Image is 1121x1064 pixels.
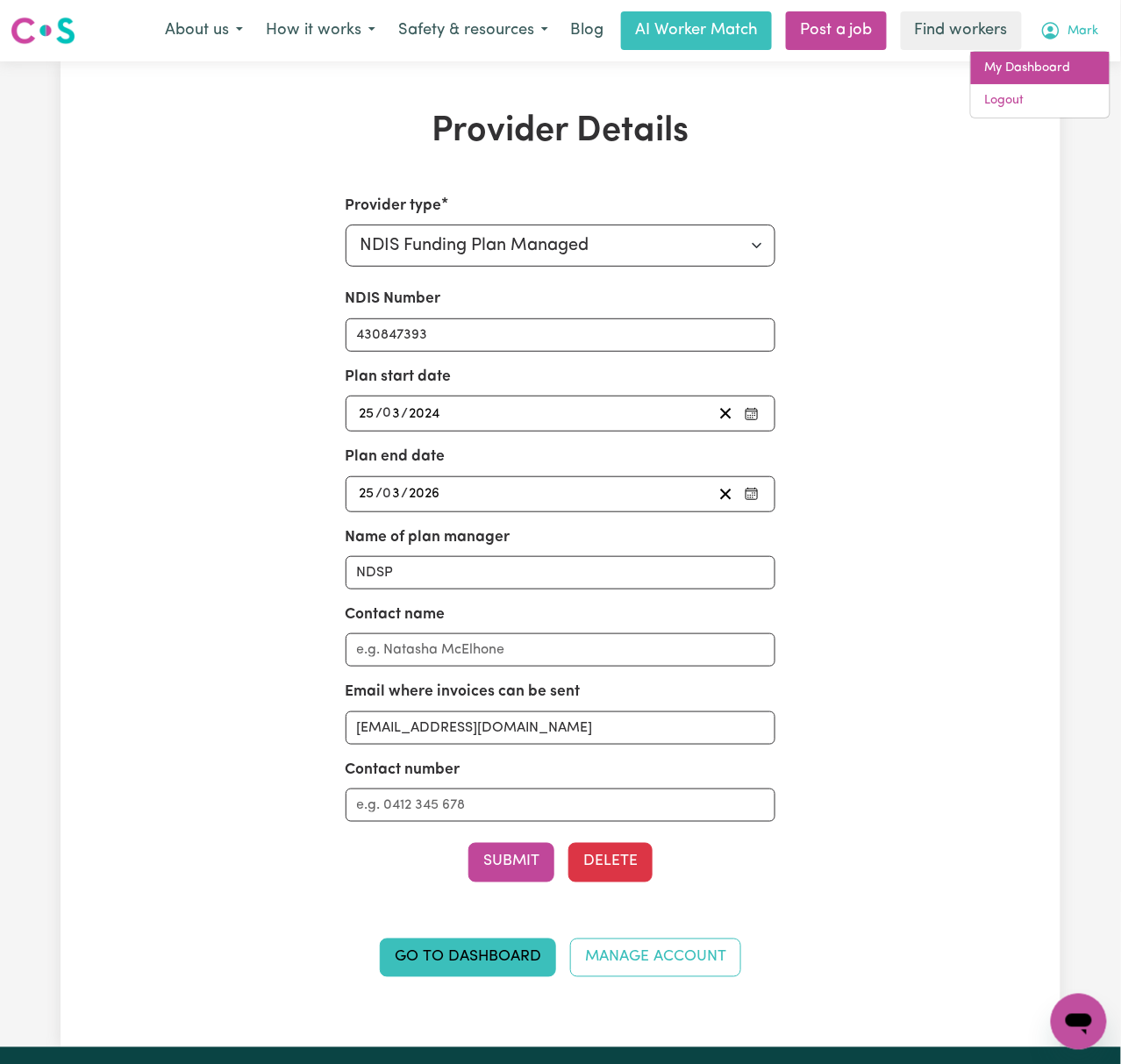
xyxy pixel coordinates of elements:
[359,482,376,506] input: --
[570,939,741,977] a: Manage Account
[409,402,443,425] input: ----
[901,11,1022,50] a: Find workers
[468,843,554,882] button: Submit
[346,633,776,667] input: e.g. Natasha McElhone
[346,366,452,389] label: Plan start date
[346,526,511,549] label: Name of plan manager
[1029,12,1110,49] button: My Account
[786,11,887,50] a: Post a job
[383,407,392,421] span: 0
[346,288,441,311] label: NDIS Number
[346,711,776,745] input: e.g. nat.mc@myplanmanager.com.au
[409,482,442,506] input: ----
[739,402,764,425] button: Pick your plan start date
[346,681,581,703] label: Email where invoices can be sent
[712,402,739,425] button: Clear plan start date
[1051,994,1107,1050] iframe: Button to launch messaging window
[346,195,442,218] label: Provider type
[971,52,1110,85] a: My Dashboard
[402,486,409,502] span: /
[383,487,392,501] span: 0
[376,486,383,502] span: /
[380,939,556,977] a: Go to Dashboard
[384,482,402,506] input: --
[254,12,387,49] button: How it works
[384,402,402,425] input: --
[346,603,446,626] label: Contact name
[154,12,254,49] button: About us
[568,843,653,882] button: Delete
[402,406,409,422] span: /
[11,15,75,46] img: Careseekers logo
[359,402,376,425] input: --
[11,11,75,51] a: Careseekers logo
[346,789,776,822] input: e.g. 0412 345 678
[739,482,764,506] button: Pick your plan end date
[712,482,739,506] button: Clear plan end date
[970,51,1110,118] div: My Account
[346,318,776,352] input: Enter your NDIS number
[621,11,772,50] a: AI Worker Match
[376,406,383,422] span: /
[971,84,1110,118] a: Logout
[346,446,446,468] label: Plan end date
[560,11,614,50] a: Blog
[1068,22,1099,41] span: Mark
[346,556,776,589] input: e.g. MyPlanManager Pty. Ltd.
[346,759,461,782] label: Contact number
[238,111,883,153] h1: Provider Details
[387,12,560,49] button: Safety & resources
